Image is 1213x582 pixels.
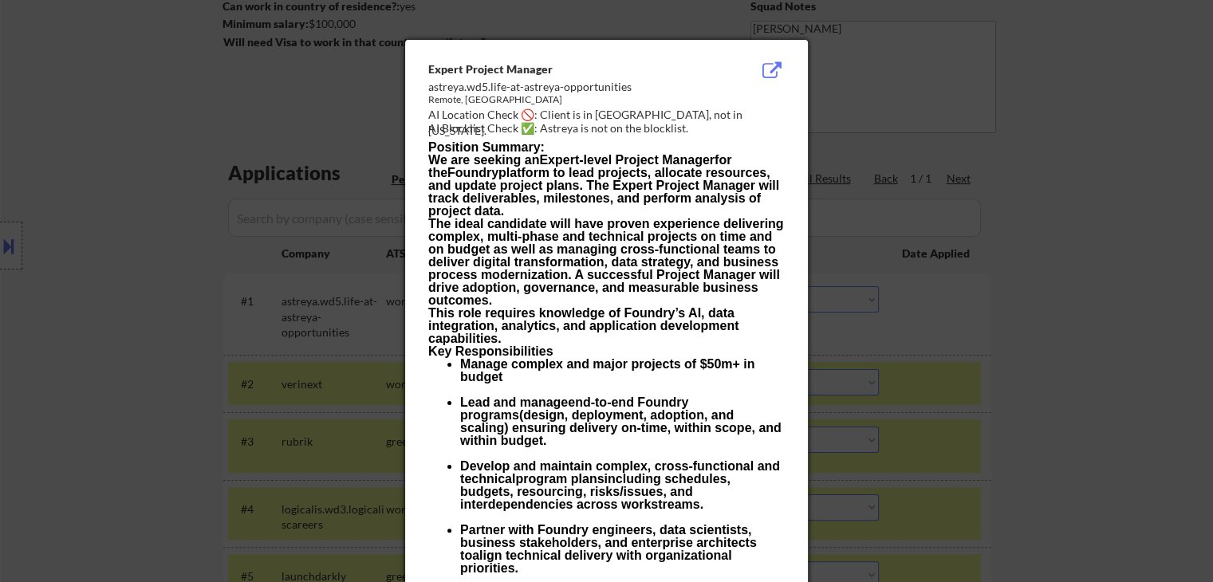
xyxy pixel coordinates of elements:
span: Develop and maintain complex, cross-functional and technical [460,459,780,486]
b: Foundry [447,166,498,179]
span: including schedules, budgets, resourcing, risks/issues, and interdependencies across workstreams. [460,472,731,511]
b: program plans [515,472,604,486]
b: Position Summary: [428,140,545,154]
div: AI Blocklist Check ✅: Astreya is not on the blocklist. [428,120,791,136]
span: (design, deployment, adoption, and scaling) ensuring delivery on-time, within scope, and within b... [460,408,782,447]
span: for the [428,153,731,179]
b: end-to-end Foundry programs [460,395,688,422]
span: We are seeking an [428,153,539,167]
span: . [514,561,518,575]
div: Remote, [GEOGRAPHIC_DATA] [428,93,704,107]
span: This role requires knowledge of Foundry’s AI, data integration, analytics, and application develo... [428,306,738,345]
b: Expert-level Project Manager [539,153,715,167]
span: Manage complex and major projects of $50m+ in budget [460,357,754,383]
span: Lead and manage [460,395,568,409]
div: Expert Project Manager [428,61,704,77]
b: Key Responsibilities [428,344,553,358]
div: astreya.wd5.life-at-astreya-opportunities [428,79,704,95]
b: align technical delivery with organizational priorities [460,549,732,575]
span: platform to lead projects, allocate resources, and update project plans. The Expert Project Manag... [428,166,779,218]
span: Partner with Foundry engineers, data scientists, business stakeholders, and enterprise architects to [460,523,757,562]
span: The ideal candidate will have proven experience delivering complex, multi-phase and technical pro... [428,217,784,307]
